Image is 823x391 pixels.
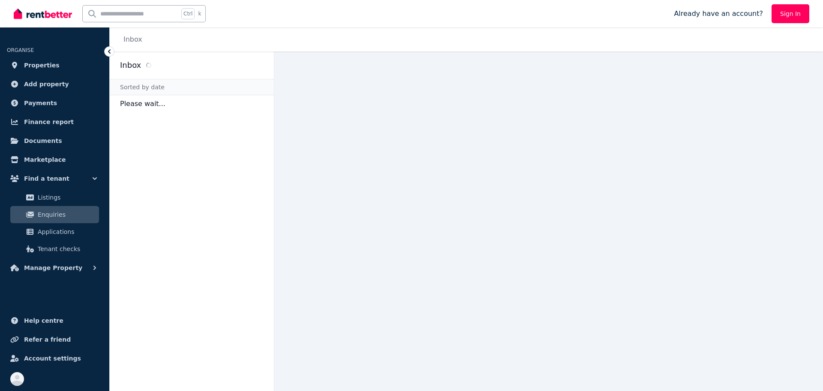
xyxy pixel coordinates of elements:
[198,10,201,17] span: k
[24,60,60,70] span: Properties
[10,206,99,223] a: Enquiries
[7,259,102,276] button: Manage Property
[24,98,57,108] span: Payments
[24,353,81,364] span: Account settings
[38,209,96,220] span: Enquiries
[110,79,274,95] div: Sorted by date
[123,35,142,43] a: Inbox
[181,8,195,19] span: Ctrl
[38,244,96,254] span: Tenant checks
[7,170,102,187] button: Find a tenant
[7,94,102,112] a: Payments
[110,27,153,52] nav: Breadcrumb
[7,57,102,74] a: Properties
[7,132,102,149] a: Documents
[772,4,809,23] a: Sign In
[7,76,102,93] a: Add property
[120,59,141,71] h2: Inbox
[674,9,763,19] span: Already have an account?
[24,155,66,165] span: Marketplace
[24,173,69,184] span: Find a tenant
[10,189,99,206] a: Listings
[24,117,74,127] span: Finance report
[24,315,63,326] span: Help centre
[10,240,99,258] a: Tenant checks
[38,227,96,237] span: Applications
[7,151,102,168] a: Marketplace
[24,263,82,273] span: Manage Property
[7,350,102,367] a: Account settings
[7,113,102,130] a: Finance report
[7,47,34,53] span: ORGANISE
[110,95,274,112] p: Please wait...
[7,331,102,348] a: Refer a friend
[10,223,99,240] a: Applications
[24,334,71,345] span: Refer a friend
[14,7,72,20] img: RentBetter
[38,192,96,203] span: Listings
[7,312,102,329] a: Help centre
[24,136,62,146] span: Documents
[24,79,69,89] span: Add property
